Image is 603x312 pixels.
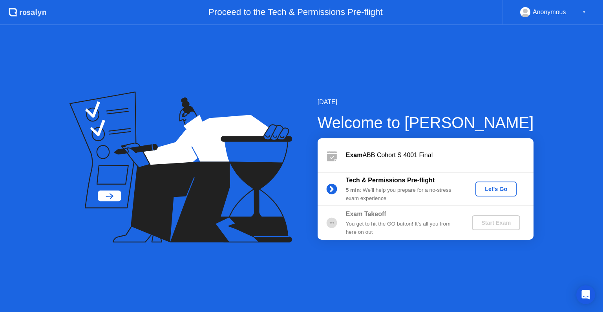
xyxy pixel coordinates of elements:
[318,111,534,134] div: Welcome to [PERSON_NAME]
[576,285,595,304] div: Open Intercom Messenger
[346,186,459,202] div: : We’ll help you prepare for a no-stress exam experience
[475,182,517,196] button: Let's Go
[479,186,513,192] div: Let's Go
[533,7,566,17] div: Anonymous
[472,215,520,230] button: Start Exam
[346,152,363,158] b: Exam
[346,177,435,184] b: Tech & Permissions Pre-flight
[346,150,534,160] div: ABB Cohort S 4001 Final
[346,220,459,236] div: You get to hit the GO button! It’s all you from here on out
[582,7,586,17] div: ▼
[346,187,360,193] b: 5 min
[475,220,517,226] div: Start Exam
[318,97,534,107] div: [DATE]
[346,211,386,217] b: Exam Takeoff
